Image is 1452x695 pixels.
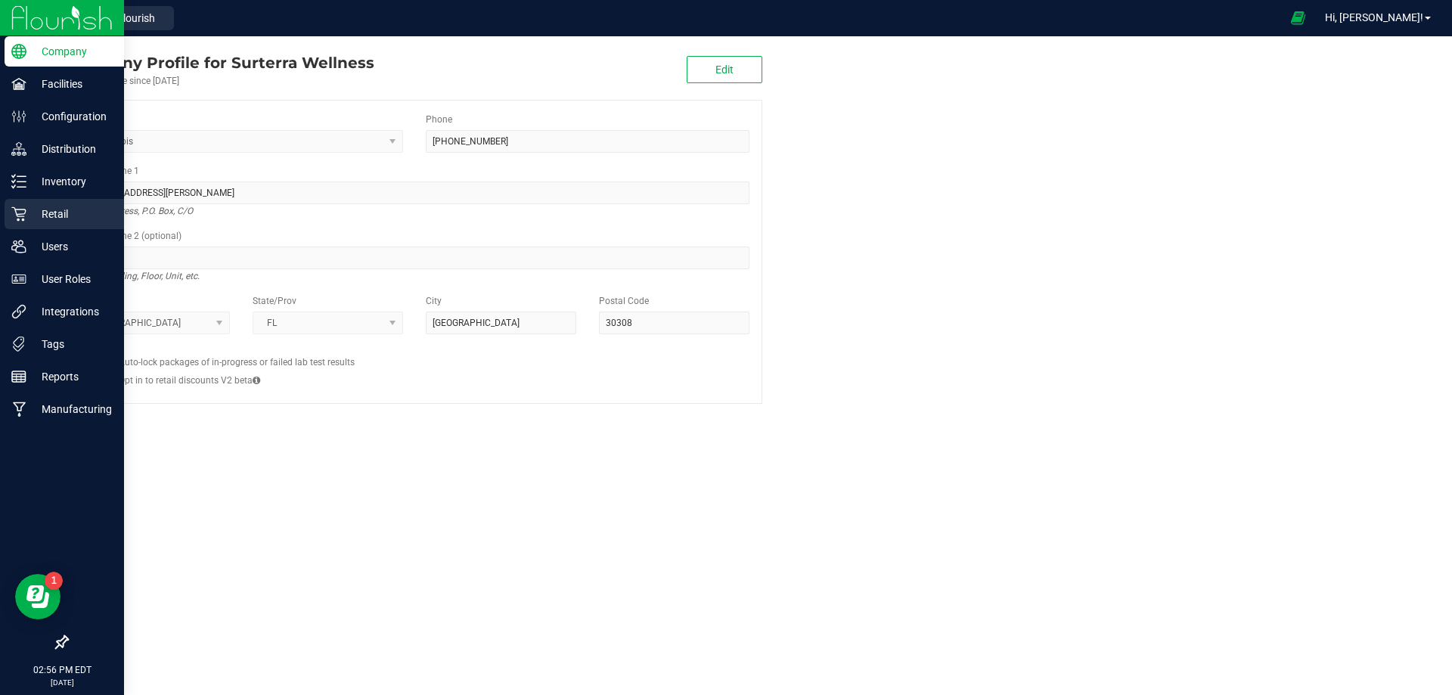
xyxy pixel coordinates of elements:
label: City [426,294,442,308]
label: Postal Code [599,294,649,308]
inline-svg: Users [11,239,26,254]
span: Open Ecommerce Menu [1281,3,1315,33]
i: Suite, Building, Floor, Unit, etc. [79,267,200,285]
button: Edit [687,56,762,83]
p: [DATE] [7,677,117,688]
input: Address [79,182,749,204]
span: Edit [715,64,734,76]
label: Opt in to retail discounts V2 beta [119,374,260,387]
inline-svg: Facilities [11,76,26,92]
inline-svg: Integrations [11,304,26,319]
inline-svg: Company [11,44,26,59]
label: Phone [426,113,452,126]
inline-svg: User Roles [11,271,26,287]
inline-svg: Configuration [11,109,26,124]
p: Manufacturing [26,400,117,418]
p: 02:56 PM EDT [7,663,117,677]
inline-svg: Retail [11,206,26,222]
p: User Roles [26,270,117,288]
label: Address Line 2 (optional) [79,229,181,243]
label: Auto-lock packages of in-progress or failed lab test results [119,355,355,369]
p: Distribution [26,140,117,158]
p: Tags [26,335,117,353]
p: Integrations [26,303,117,321]
inline-svg: Distribution [11,141,26,157]
i: Street address, P.O. Box, C/O [79,202,193,220]
div: Surterra Wellness [67,51,374,74]
p: Reports [26,368,117,386]
p: Company [26,42,117,61]
input: Suite, Building, Unit, etc. [79,247,749,269]
inline-svg: Reports [11,369,26,384]
inline-svg: Tags [11,337,26,352]
iframe: Resource center [15,574,60,619]
iframe: Resource center unread badge [45,572,63,590]
p: Retail [26,205,117,223]
input: (123) 456-7890 [426,130,749,153]
p: Facilities [26,75,117,93]
input: Postal Code [599,312,749,334]
p: Users [26,237,117,256]
input: City [426,312,576,334]
h2: Configs [79,346,749,355]
inline-svg: Inventory [11,174,26,189]
span: Hi, [PERSON_NAME]! [1325,11,1423,23]
div: Account active since [DATE] [67,74,374,88]
p: Inventory [26,172,117,191]
label: State/Prov [253,294,296,308]
inline-svg: Manufacturing [11,402,26,417]
p: Configuration [26,107,117,126]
